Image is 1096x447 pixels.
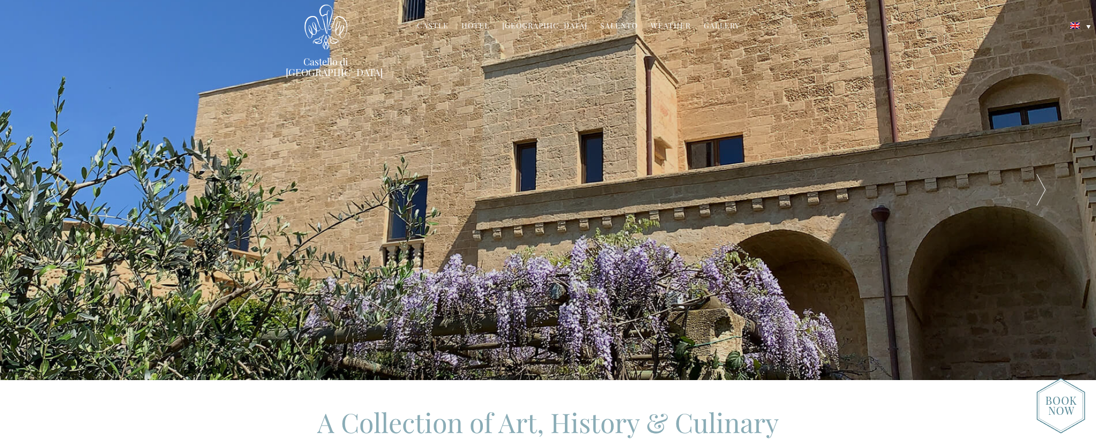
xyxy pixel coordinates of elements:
a: Castello di [GEOGRAPHIC_DATA] [286,56,366,78]
a: Weather [651,20,691,33]
a: Hotel [461,20,489,33]
img: Castello di Ugento [304,4,347,50]
a: Salento [600,20,638,33]
a: [GEOGRAPHIC_DATA] [502,20,587,33]
img: English [1070,22,1080,29]
a: Castle [417,20,449,33]
img: new-booknow.png [1037,378,1085,434]
a: Gallery [704,20,740,33]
